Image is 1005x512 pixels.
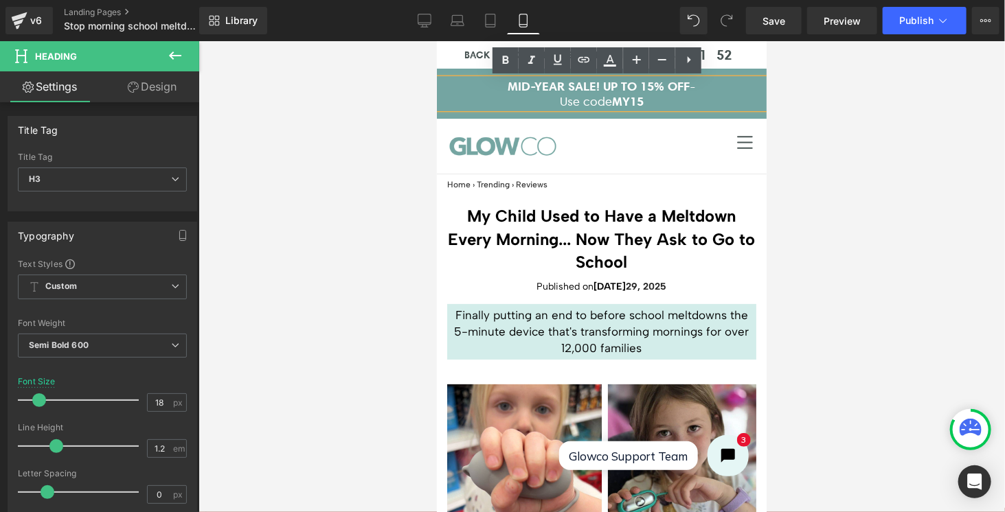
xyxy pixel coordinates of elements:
span: px [173,398,185,407]
a: Laptop [441,7,474,34]
button: Publish [883,7,967,34]
b: Semi Bold 600 [29,340,89,350]
a: Design [102,71,202,102]
p: Finally putting an end to before school meltdowns the 5-minute device that's transforming morning... [14,266,316,315]
span: Stop morning school meltdowns in 5 minutes with CalmCarry [64,21,196,32]
b: Custom [45,281,77,292]
span: ENDING IN [148,8,192,20]
span: 52 [280,7,295,21]
div: Letter Spacing [18,469,187,478]
div: Typography [18,222,74,242]
span: em [173,444,185,453]
div: Title Tag [18,117,58,136]
a: Tablet [474,7,507,34]
iframe: Tidio Chat [112,382,324,447]
span: My Child Used to Have a Meltdown Every Morning... Now They Ask to Go to School [12,165,319,231]
span: 14 [230,7,245,21]
strong: [DATE] [157,240,190,251]
div: Title Tag [18,152,187,162]
div: Open Intercom Messenger [958,465,991,498]
p: Published on [10,238,319,253]
span: MY15 [175,52,207,68]
p: Home › Trending › Reviews [10,137,319,150]
span: px [173,490,185,499]
span: - [253,38,259,52]
button: More [972,7,1000,34]
a: Desktop [408,7,441,34]
span: Use code [123,53,175,67]
a: v6 [5,7,53,34]
div: v6 [27,12,45,30]
span: Preview [824,14,861,28]
a: New Library [199,7,267,34]
strong: 29, 2025 [190,240,230,251]
div: Line Height [18,423,187,432]
a: Mobile [507,7,540,34]
button: Undo [680,7,708,34]
button: Redo [713,7,741,34]
div: Font Weight [18,318,187,328]
a: Landing Pages [64,7,222,18]
span: Save [763,14,785,28]
b: H3 [29,174,41,184]
span: Library [225,14,258,27]
a: Preview [807,7,877,34]
div: Text Styles [18,258,187,269]
span: 21 [255,7,270,21]
div: Font Size [18,377,56,386]
span: Heading [35,51,77,62]
span: Publish [899,15,934,26]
